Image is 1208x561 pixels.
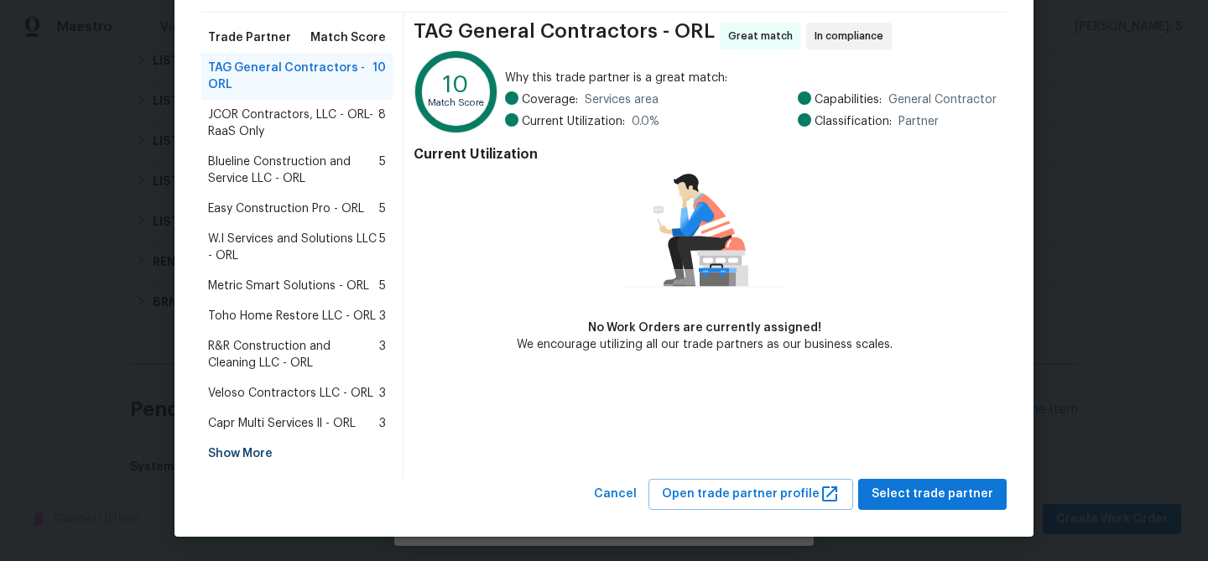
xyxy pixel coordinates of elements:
span: R&R Construction and Cleaning LLC - ORL [208,338,379,371]
span: 3 [379,338,386,371]
span: Match Score [310,29,386,46]
button: Select trade partner [858,479,1007,510]
span: In compliance [815,28,890,44]
text: Match Score [428,98,484,107]
span: 5 [379,153,386,187]
span: Coverage: [522,91,578,108]
span: Easy Construction Pro - ORL [208,200,364,217]
span: 0.0 % [632,113,659,130]
h4: Current Utilization [414,146,997,163]
span: Partner [898,113,939,130]
span: Classification: [815,113,892,130]
div: No Work Orders are currently assigned! [517,319,893,336]
span: Select trade partner [872,484,993,505]
span: JCOR Contractors, LLC - ORL-RaaS Only [208,106,378,140]
button: Open trade partner profile [648,479,853,510]
span: 10 [372,60,386,93]
span: 5 [379,200,386,217]
span: Services area [585,91,659,108]
span: TAG General Contractors - ORL [414,23,715,49]
div: Show More [201,439,393,469]
span: Great match [728,28,799,44]
span: 8 [378,106,386,140]
span: TAG General Contractors - ORL [208,60,372,93]
span: 5 [379,278,386,294]
div: We encourage utilizing all our trade partners as our business scales. [517,336,893,353]
span: 5 [379,231,386,264]
span: Blueline Construction and Service LLC - ORL [208,153,379,187]
span: General Contractor [888,91,997,108]
span: Toho Home Restore LLC - ORL [208,308,376,325]
span: 3 [379,415,386,432]
span: Metric Smart Solutions - ORL [208,278,369,294]
span: Cancel [594,484,637,505]
span: Why this trade partner is a great match: [505,70,997,86]
span: Capr Multi Services ll - ORL [208,415,356,432]
button: Cancel [587,479,643,510]
span: Capabilities: [815,91,882,108]
span: 3 [379,308,386,325]
span: 3 [379,385,386,402]
span: Trade Partner [208,29,291,46]
span: Current Utilization: [522,113,625,130]
span: Open trade partner profile [662,484,840,505]
text: 10 [443,73,469,96]
span: Veloso Contractors LLC - ORL [208,385,373,402]
span: W.I Services and Solutions LLC - ORL [208,231,379,264]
